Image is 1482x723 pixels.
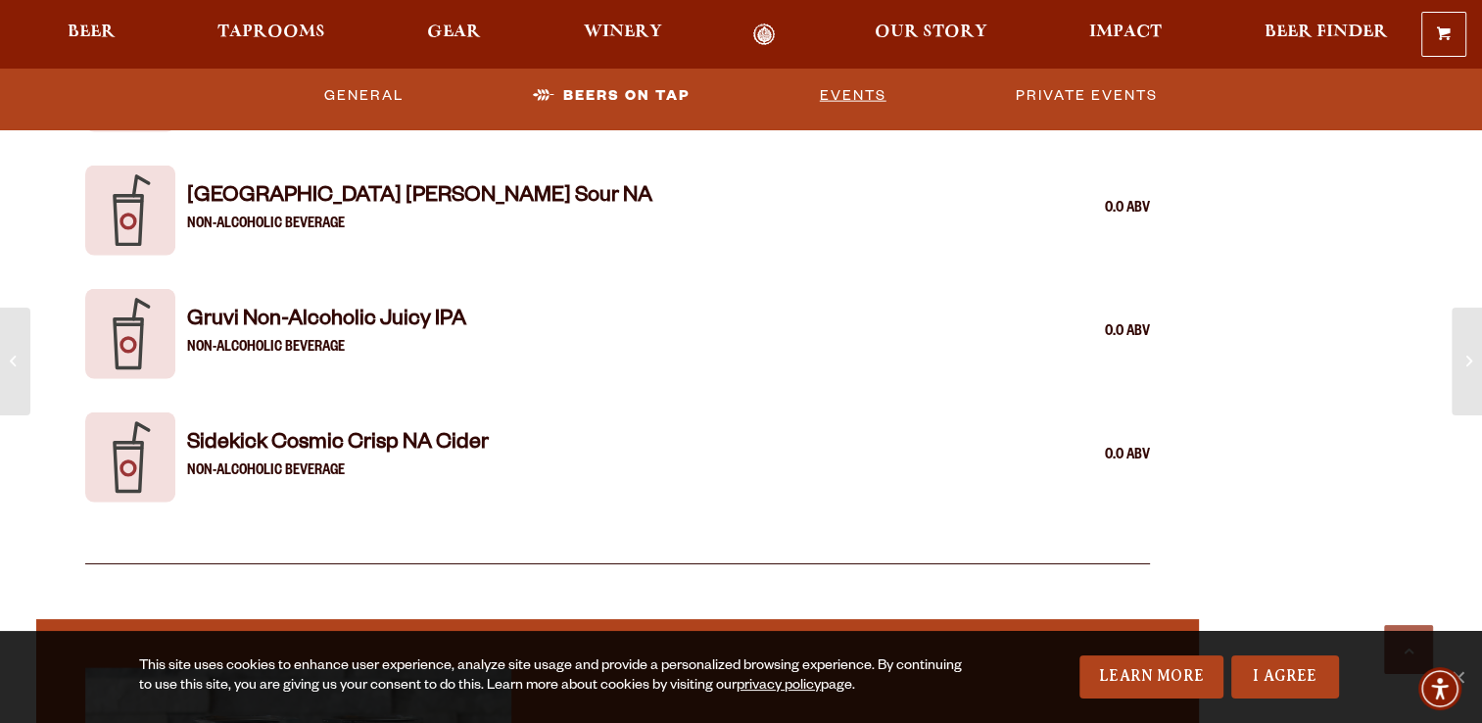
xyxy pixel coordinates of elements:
[414,24,494,46] a: Gear
[187,307,466,338] h4: Gruvi Non-Alcoholic Juicy IPA
[1008,73,1166,119] a: Private Events
[187,460,489,484] p: Non-Alcoholic Beverage
[1231,655,1339,699] a: I Agree
[1264,24,1387,40] span: Beer Finder
[1076,24,1174,46] a: Impact
[1089,24,1162,40] span: Impact
[316,73,411,119] a: General
[85,289,175,379] img: Item Thumbnail
[875,24,987,40] span: Our Story
[85,166,175,256] img: Item Thumbnail
[187,430,489,461] h4: Sidekick Cosmic Crisp NA Cider
[1052,197,1150,222] div: 0.0 ABV
[1384,625,1433,674] a: Scroll to top
[728,24,801,46] a: Odell Home
[1079,655,1223,699] a: Learn More
[1052,320,1150,346] div: 0.0 ABV
[187,183,652,215] h4: [GEOGRAPHIC_DATA] [PERSON_NAME] Sour NA
[1251,24,1400,46] a: Beer Finder
[187,214,652,237] p: Non-Alcoholic Beverage
[187,337,466,361] p: Non-Alcoholic Beverage
[55,24,128,46] a: Beer
[427,24,481,40] span: Gear
[584,24,662,40] span: Winery
[737,679,821,695] a: privacy policy
[1418,667,1461,710] div: Accessibility Menu
[862,24,1000,46] a: Our Story
[525,73,697,119] a: Beers on Tap
[139,657,970,697] div: This site uses cookies to enhance user experience, analyze site usage and provide a personalized ...
[205,24,338,46] a: Taprooms
[812,73,894,119] a: Events
[217,24,325,40] span: Taprooms
[1052,444,1150,469] div: 0.0 ABV
[85,412,175,503] img: Item Thumbnail
[571,24,675,46] a: Winery
[68,24,116,40] span: Beer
